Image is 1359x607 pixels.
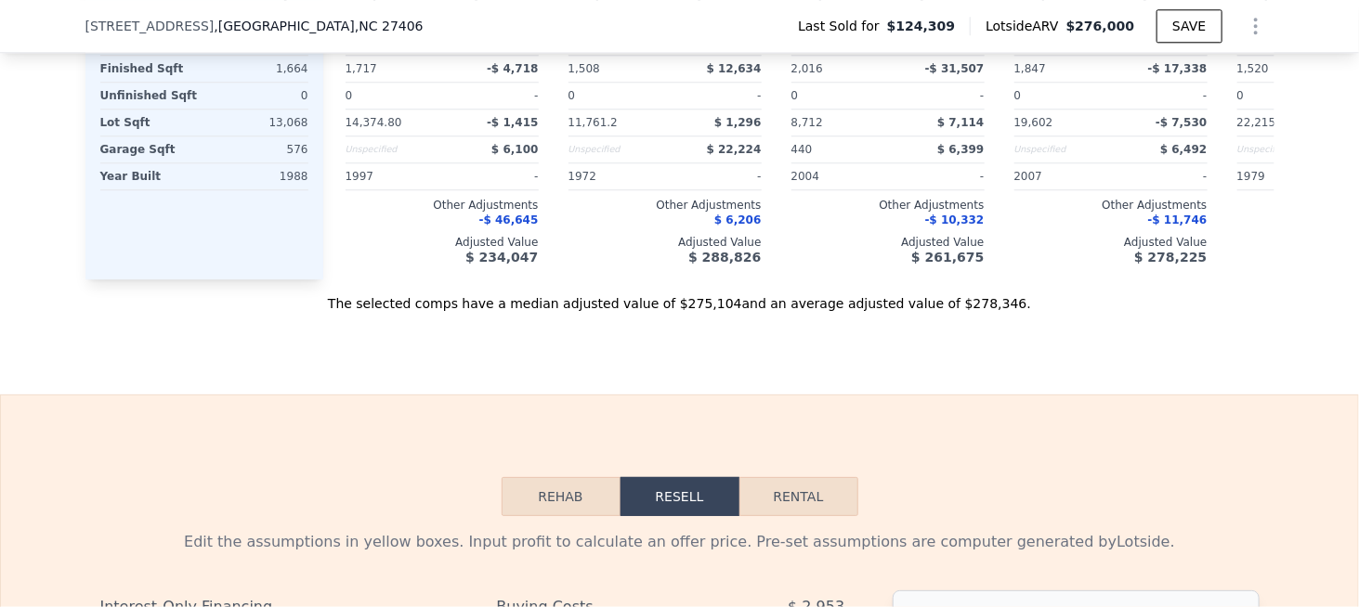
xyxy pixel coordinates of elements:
[925,62,985,75] span: -$ 31,507
[791,235,985,250] div: Adjusted Value
[1237,89,1245,102] span: 0
[568,136,661,162] div: Unspecified
[1148,213,1208,226] span: -$ 11,746
[1237,136,1330,162] div: Unspecified
[1237,116,1287,129] span: 22,215.6
[568,62,600,75] span: 1,508
[346,89,353,102] span: 0
[1156,116,1207,129] span: -$ 7,530
[1014,198,1208,213] div: Other Adjustments
[791,89,799,102] span: 0
[85,17,215,35] span: [STREET_ADDRESS]
[714,213,761,226] span: $ 6,206
[925,213,985,226] span: -$ 10,332
[937,143,984,156] span: $ 6,399
[502,477,621,516] button: Rehab
[791,143,813,156] span: 440
[986,17,1065,35] span: Lotside ARV
[208,83,308,109] div: 0
[1014,136,1107,162] div: Unspecified
[791,198,985,213] div: Other Adjustments
[1014,116,1053,129] span: 19,602
[487,62,538,75] span: -$ 4,718
[892,163,985,189] div: -
[1014,89,1022,102] span: 0
[100,163,201,189] div: Year Built
[100,56,201,82] div: Finished Sqft
[208,56,308,82] div: 1,664
[355,19,424,33] span: , NC 27406
[346,198,539,213] div: Other Adjustments
[487,116,538,129] span: -$ 1,415
[1014,163,1107,189] div: 2007
[1237,62,1269,75] span: 1,520
[100,83,201,109] div: Unfinished Sqft
[346,235,539,250] div: Adjusted Value
[1237,7,1274,45] button: Show Options
[208,110,308,136] div: 13,068
[214,17,423,35] span: , [GEOGRAPHIC_DATA]
[465,250,538,265] span: $ 234,047
[798,17,887,35] span: Last Sold for
[446,83,539,109] div: -
[568,235,762,250] div: Adjusted Value
[887,17,956,35] span: $124,309
[791,62,823,75] span: 2,016
[892,83,985,109] div: -
[1134,250,1207,265] span: $ 278,225
[669,83,762,109] div: -
[791,116,823,129] span: 8,712
[707,62,762,75] span: $ 12,634
[100,136,201,162] div: Garage Sqft
[346,163,438,189] div: 1997
[1237,163,1330,189] div: 1979
[208,163,308,189] div: 1988
[100,110,201,136] div: Lot Sqft
[937,116,984,129] span: $ 7,114
[346,136,438,162] div: Unspecified
[346,116,402,129] span: 14,374.80
[1148,62,1208,75] span: -$ 17,338
[568,198,762,213] div: Other Adjustments
[1156,9,1222,43] button: SAVE
[707,143,762,156] span: $ 22,224
[688,250,761,265] span: $ 288,826
[568,116,618,129] span: 11,761.2
[85,279,1274,313] div: The selected comps have a median adjusted value of $275,104 and an average adjusted value of $278...
[1066,19,1135,33] span: $276,000
[714,116,761,129] span: $ 1,296
[669,163,762,189] div: -
[1014,235,1208,250] div: Adjusted Value
[1014,62,1046,75] span: 1,847
[1115,163,1208,189] div: -
[479,213,539,226] span: -$ 46,645
[208,136,308,162] div: 576
[791,163,884,189] div: 2004
[911,250,984,265] span: $ 261,675
[100,531,1260,553] div: Edit the assumptions in yellow boxes. Input profit to calculate an offer price. Pre-set assumptio...
[491,143,538,156] span: $ 6,100
[1115,83,1208,109] div: -
[446,163,539,189] div: -
[346,62,377,75] span: 1,717
[568,89,576,102] span: 0
[739,477,858,516] button: Rental
[568,163,661,189] div: 1972
[1160,143,1207,156] span: $ 6,492
[621,477,739,516] button: Resell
